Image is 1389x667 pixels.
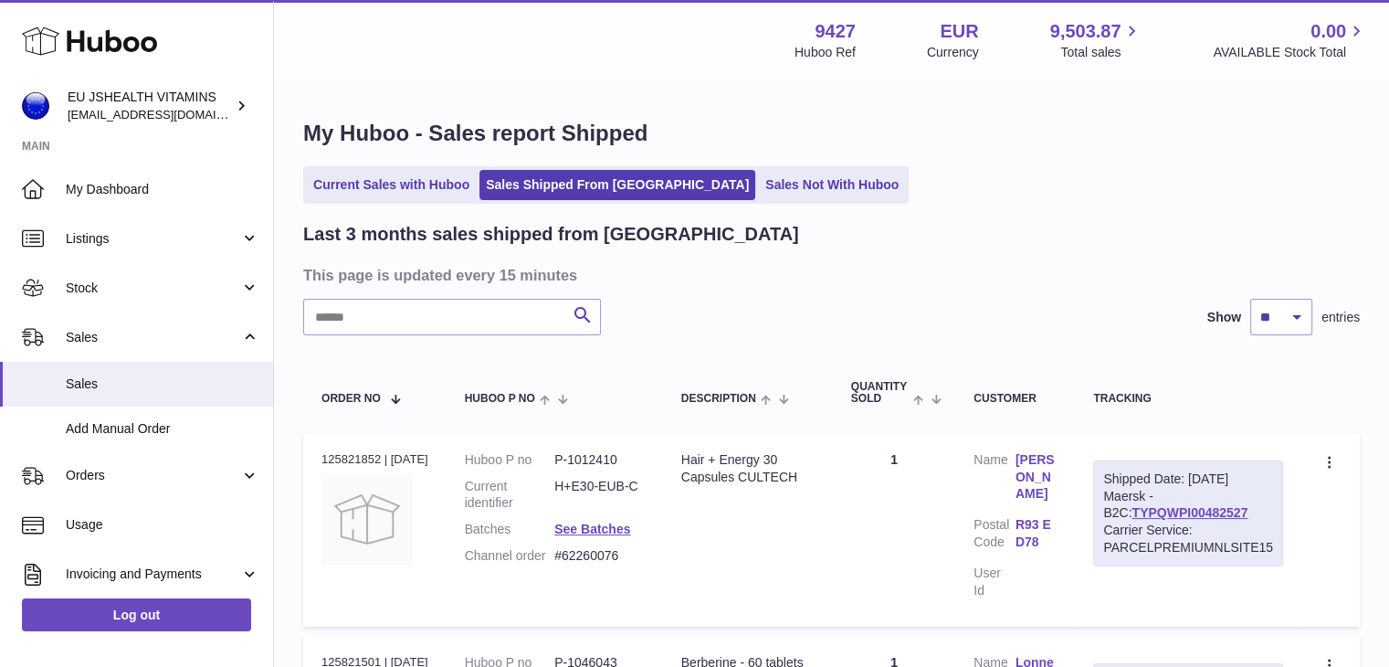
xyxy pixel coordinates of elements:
[1060,44,1142,61] span: Total sales
[66,376,259,393] span: Sales
[66,420,259,438] span: Add Manual Order
[307,170,476,200] a: Current Sales with Huboo
[1015,516,1058,551] a: R93 ED78
[1103,522,1273,556] div: Carrier Service: PARCELPREMIUMNLSITE15
[927,44,979,61] div: Currency
[22,92,49,120] img: internalAdmin-9427@internal.huboo.com
[1050,19,1121,44] span: 9,503.87
[759,170,905,200] a: Sales Not With Huboo
[681,393,756,405] span: Description
[66,516,259,534] span: Usage
[321,393,381,405] span: Order No
[22,598,251,631] a: Log out
[68,89,232,123] div: EU JSHEALTH VITAMINS
[554,478,645,513] dd: H+E30-EUB-C
[303,265,1355,285] h3: This page is updated every 15 minutes
[1321,309,1360,326] span: entries
[321,473,413,565] img: no-photo.jpg
[465,547,555,565] dt: Channel order
[66,329,240,346] span: Sales
[1103,471,1273,488] div: Shipped Date: [DATE]
[973,516,1015,556] dt: Postal Code
[303,119,1360,148] h1: My Huboo - Sales report Shipped
[66,566,240,583] span: Invoicing and Payments
[1093,393,1283,405] div: Tracking
[1093,461,1283,566] div: Maersk - B2C:
[1213,44,1367,61] span: AVAILABLE Stock Total
[794,44,856,61] div: Huboo Ref
[833,433,956,627] td: 1
[973,565,1015,599] dt: User Id
[465,478,555,513] dt: Current identifier
[321,451,428,468] div: 125821852 | [DATE]
[1213,19,1367,61] a: 0.00 AVAILABLE Stock Total
[479,170,755,200] a: Sales Shipped From [GEOGRAPHIC_DATA]
[851,381,909,405] span: Quantity Sold
[1015,451,1058,503] a: [PERSON_NAME]
[554,451,645,469] dd: P-1012410
[1310,19,1346,44] span: 0.00
[554,547,645,565] dd: #62260076
[465,393,535,405] span: Huboo P no
[66,280,240,297] span: Stock
[66,181,259,198] span: My Dashboard
[973,451,1015,508] dt: Name
[1207,309,1241,326] label: Show
[681,451,815,486] div: Hair + Energy 30 Capsules CULTECH
[1050,19,1142,61] a: 9,503.87 Total sales
[303,222,799,247] h2: Last 3 months sales shipped from [GEOGRAPHIC_DATA]
[66,467,240,484] span: Orders
[940,19,978,44] strong: EUR
[815,19,856,44] strong: 9427
[465,521,555,538] dt: Batches
[66,230,240,248] span: Listings
[465,451,555,469] dt: Huboo P no
[554,522,630,536] a: See Batches
[68,107,268,122] span: [EMAIL_ADDRESS][DOMAIN_NAME]
[1131,505,1247,520] a: TYPQWPI00482527
[973,393,1057,405] div: Customer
